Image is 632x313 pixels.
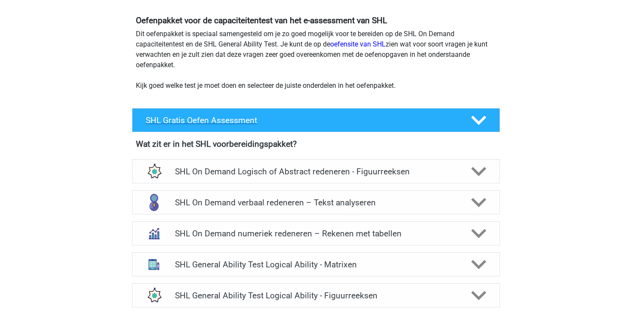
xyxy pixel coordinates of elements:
img: verbaal redeneren [143,191,165,214]
a: figuurreeksen SHL General Ability Test Logical Ability - Figuurreeksen [129,283,503,307]
a: oefensite van SHL [330,40,386,48]
a: verbaal redeneren SHL On Demand verbaal redeneren – Tekst analyseren [129,190,503,214]
h4: SHL General Ability Test Logical Ability - Figuurreeksen [175,291,457,301]
h4: SHL Gratis Oefen Assessment [146,115,457,125]
b: Oefenpakket voor de capaciteitentest van het e-assessment van SHL [136,15,387,25]
img: figuurreeksen [143,284,165,307]
a: abstracte matrices SHL General Ability Test Logical Ability - Matrixen [129,252,503,276]
h4: Wat zit er in het SHL voorbereidingspakket? [136,139,496,149]
h4: SHL On Demand Logisch of Abstract redeneren - Figuurreeksen [175,167,457,177]
h4: SHL On Demand numeriek redeneren – Rekenen met tabellen [175,229,457,239]
a: SHL Gratis Oefen Assessment [129,108,503,132]
img: abstracte matrices [143,253,165,276]
img: figuurreeksen [143,160,165,183]
h4: SHL On Demand verbaal redeneren – Tekst analyseren [175,198,457,208]
h4: SHL General Ability Test Logical Ability - Matrixen [175,260,457,270]
p: Dit oefenpakket is speciaal samengesteld om je zo goed mogelijk voor te bereiden op de SHL On Dem... [136,29,496,91]
a: figuurreeksen SHL On Demand Logisch of Abstract redeneren - Figuurreeksen [129,159,503,183]
a: numeriek redeneren SHL On Demand numeriek redeneren – Rekenen met tabellen [129,221,503,245]
img: numeriek redeneren [143,222,165,245]
div: Doe het gratis SHL oefenassessment om inzichtelijk te krijgen wat jouw sterkere en zwakkere onder... [132,132,500,156]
